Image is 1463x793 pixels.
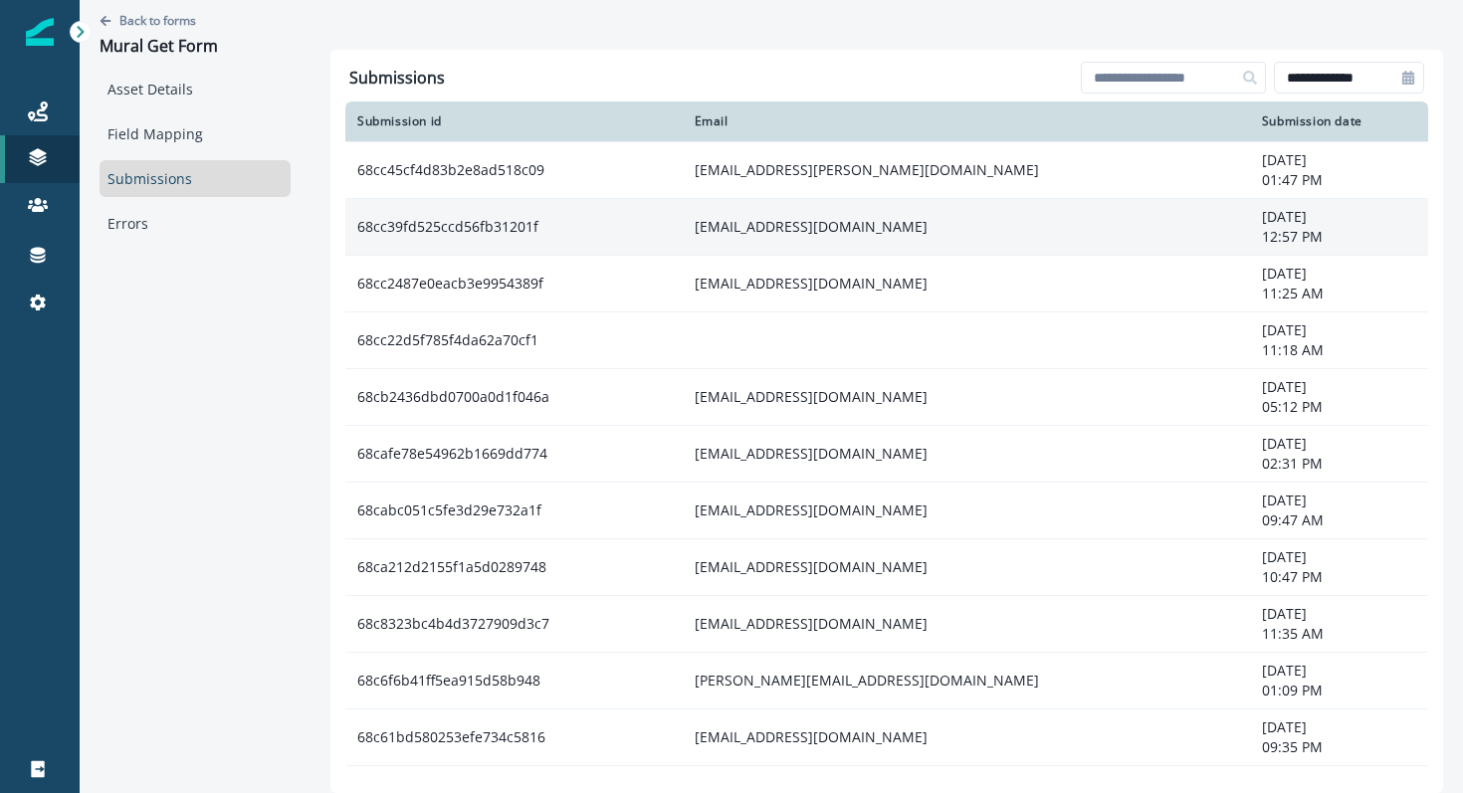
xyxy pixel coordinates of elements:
[1262,113,1416,129] div: Submission date
[695,113,1238,129] div: Email
[100,12,196,29] button: Go back
[683,595,1250,652] td: [EMAIL_ADDRESS][DOMAIN_NAME]
[1262,227,1416,247] p: 12:57 PM
[1262,150,1416,170] p: [DATE]
[683,198,1250,255] td: [EMAIL_ADDRESS][DOMAIN_NAME]
[1262,284,1416,303] p: 11:25 AM
[26,18,54,46] img: Inflection
[345,141,683,198] td: 68cc45cf4d83b2e8ad518c09
[1262,340,1416,360] p: 11:18 AM
[1262,604,1416,624] p: [DATE]
[1262,320,1416,340] p: [DATE]
[1262,547,1416,567] p: [DATE]
[1262,681,1416,700] p: 01:09 PM
[100,115,291,152] a: Field Mapping
[345,311,683,368] td: 68cc22d5f785f4da62a70cf1
[100,37,218,59] div: Mural Get Form
[1262,170,1416,190] p: 01:47 PM
[683,255,1250,311] td: [EMAIL_ADDRESS][DOMAIN_NAME]
[1262,717,1416,737] p: [DATE]
[119,12,196,29] p: Back to forms
[1262,737,1416,757] p: 09:35 PM
[683,368,1250,425] td: [EMAIL_ADDRESS][DOMAIN_NAME]
[683,538,1250,595] td: [EMAIL_ADDRESS][DOMAIN_NAME]
[1262,207,1416,227] p: [DATE]
[345,198,683,255] td: 68cc39fd525ccd56fb31201f
[683,708,1250,765] td: [EMAIL_ADDRESS][DOMAIN_NAME]
[345,538,683,595] td: 68ca212d2155f1a5d0289748
[345,595,683,652] td: 68c8323bc4b4d3727909d3c7
[100,160,291,197] a: Submissions
[683,652,1250,708] td: [PERSON_NAME][EMAIL_ADDRESS][DOMAIN_NAME]
[345,652,683,708] td: 68c6f6b41ff5ea915d58b948
[349,66,445,90] p: Submissions
[345,255,683,311] td: 68cc2487e0eacb3e9954389f
[1262,264,1416,284] p: [DATE]
[1262,454,1416,474] p: 02:31 PM
[683,482,1250,538] td: [EMAIL_ADDRESS][DOMAIN_NAME]
[1262,377,1416,397] p: [DATE]
[1262,624,1416,644] p: 11:35 AM
[357,113,671,129] div: Submission id
[345,425,683,482] td: 68cafe78e54962b1669dd774
[345,368,683,425] td: 68cb2436dbd0700a0d1f046a
[1262,397,1416,417] p: 05:12 PM
[1262,567,1416,587] p: 10:47 PM
[1262,510,1416,530] p: 09:47 AM
[345,482,683,538] td: 68cabc051c5fe3d29e732a1f
[345,708,683,765] td: 68c61bd580253efe734c5816
[100,71,291,107] a: Asset Details
[1262,491,1416,510] p: [DATE]
[683,425,1250,482] td: [EMAIL_ADDRESS][DOMAIN_NAME]
[100,205,291,242] a: Errors
[1262,661,1416,681] p: [DATE]
[1262,434,1416,454] p: [DATE]
[683,141,1250,198] td: [EMAIL_ADDRESS][PERSON_NAME][DOMAIN_NAME]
